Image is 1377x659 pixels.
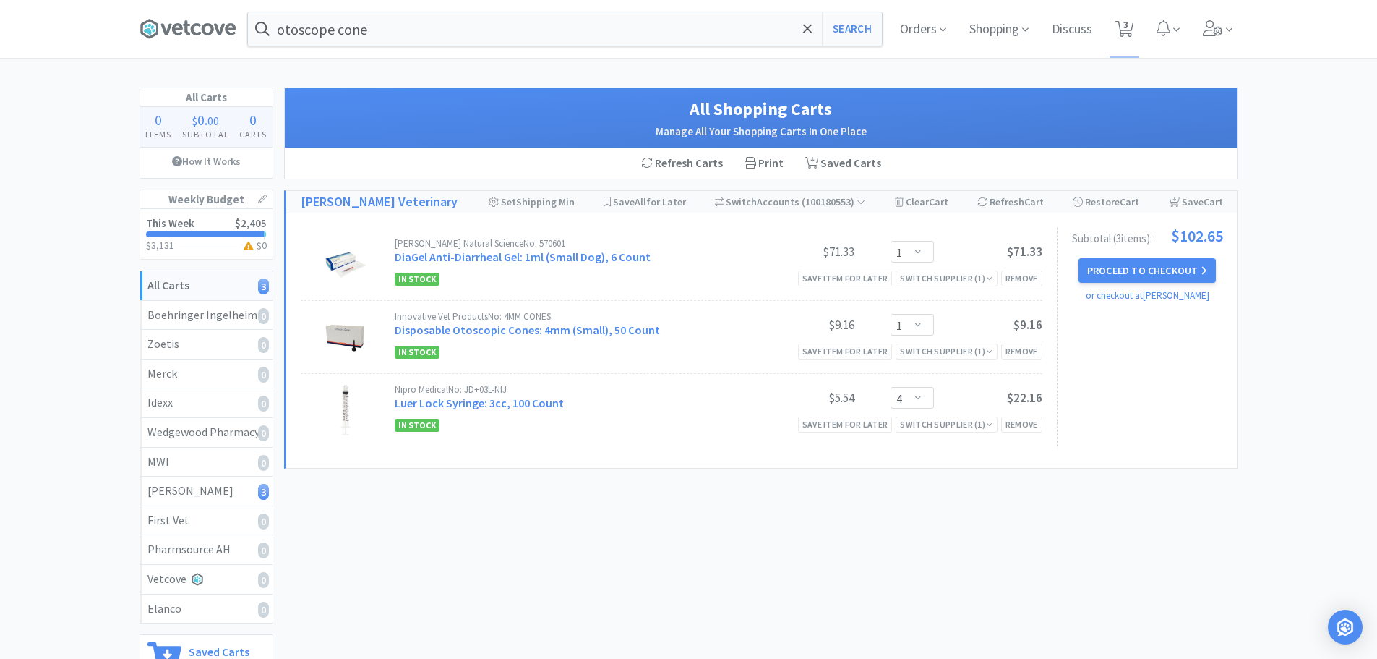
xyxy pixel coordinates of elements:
[395,239,746,248] div: [PERSON_NAME] Natural Science No: 570601
[798,271,893,286] div: Save item for later
[395,396,564,410] a: Luer Lock Syringe: 3cc, 100 Count
[746,389,854,407] div: $5.54
[1046,23,1098,36] a: Discuss
[299,95,1223,123] h1: All Shopping Carts
[320,385,371,435] img: 96b03b96f0054bf1a8bd7a0fc57fa594_465193.jpeg
[734,148,794,179] div: Print
[155,111,162,129] span: 0
[147,394,265,412] div: Idexx
[977,191,1044,213] div: Refresh
[1171,228,1223,244] span: $102.65
[262,239,267,252] span: 0
[140,360,273,389] a: Merck0
[1001,344,1042,359] div: Remove
[1007,390,1042,406] span: $22.16
[207,114,219,128] span: 00
[900,344,992,358] div: Switch Supplier ( 1 )
[192,114,197,128] span: $
[320,312,371,362] img: 9345c0df400144b9879ebdd65e782edc_78269.jpeg
[140,506,273,536] a: First Vet0
[798,344,893,359] div: Save item for later
[900,271,992,285] div: Switch Supplier ( 1 )
[895,191,948,213] div: Clear
[1024,195,1044,208] span: Cart
[147,423,265,442] div: Wedgewood Pharmacy
[929,195,948,208] span: Cart
[140,209,273,259] a: This Week$2,405$3,131$0
[147,570,265,589] div: Vetcove
[147,278,189,292] strong: All Carts
[147,600,265,618] div: Elanco
[395,346,439,359] span: In Stock
[140,418,273,448] a: Wedgewood Pharmacy0
[301,192,458,213] a: [PERSON_NAME] Veterinary
[147,306,265,325] div: Boehringer Ingelheim
[147,453,265,472] div: MWI
[146,239,174,252] span: $3,131
[1110,25,1139,38] a: 3
[635,195,646,208] span: All
[146,218,194,229] h2: This Week
[147,335,265,354] div: Zoetis
[1073,191,1139,213] div: Restore
[258,602,269,618] i: 0
[395,323,660,337] a: Disposable Otoscopic Cones: 4mm (Small), 50 Count
[1168,191,1223,213] div: Save
[1013,317,1042,333] span: $9.16
[1328,610,1363,645] div: Open Intercom Messenger
[140,88,273,107] h1: All Carts
[1078,258,1216,283] button: Proceed to Checkout
[140,388,273,418] a: Idexx0
[726,195,757,208] span: Switch
[489,191,575,213] div: Shipping Min
[140,301,273,331] a: Boehringer Ingelheim0
[1001,417,1042,432] div: Remove
[258,308,269,324] i: 0
[1204,195,1223,208] span: Cart
[258,425,269,441] i: 0
[147,365,265,383] div: Merck
[395,312,746,321] div: Innovative Vet Products No: 4MM CONES
[501,195,516,208] span: Set
[900,417,992,431] div: Switch Supplier ( 1 )
[249,111,257,129] span: 0
[299,123,1223,140] h2: Manage All Your Shopping Carts In One Place
[147,540,265,559] div: Pharmsource AH
[715,191,866,213] div: Accounts
[746,316,854,333] div: $9.16
[176,127,234,141] h4: Subtotal
[258,514,269,530] i: 0
[395,385,746,394] div: Nipro Medical No: JD+03L-NIJ
[248,12,882,46] input: Search by item, sku, manufacturer, ingredient, size...
[613,195,686,208] span: Save for Later
[140,127,177,141] h4: Items
[822,12,882,46] button: Search
[258,279,269,294] i: 3
[258,396,269,412] i: 0
[1086,289,1209,302] a: or checkout at [PERSON_NAME]
[147,482,265,501] div: [PERSON_NAME]
[258,455,269,471] i: 0
[140,595,273,624] a: Elanco0
[258,543,269,558] i: 0
[798,417,893,432] div: Save item for later
[320,239,371,289] img: 7bea1f0a58444b768a5c662499a7a5c0_51395.jpeg
[395,273,439,286] span: In Stock
[1007,244,1042,260] span: $71.33
[746,243,854,260] div: $71.33
[140,271,273,301] a: All Carts3
[799,195,865,208] span: ( 100180553 )
[140,190,273,209] h1: Weekly Budget
[197,111,205,129] span: 0
[258,367,269,383] i: 0
[241,240,267,250] h3: $
[1120,195,1139,208] span: Cart
[1072,228,1223,244] div: Subtotal ( 3 item s ):
[258,337,269,353] i: 0
[140,148,273,175] a: How It Works
[140,477,273,506] a: [PERSON_NAME]3
[147,511,265,530] div: First Vet
[1001,271,1042,286] div: Remove
[140,565,273,595] a: Vetcove0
